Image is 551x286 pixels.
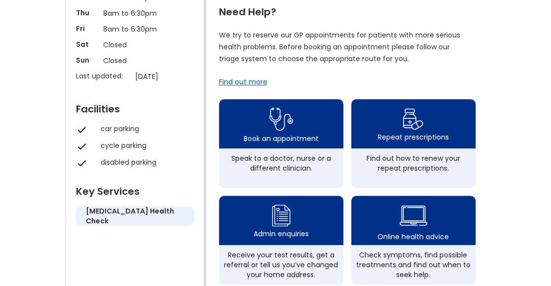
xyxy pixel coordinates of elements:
img: health advice icon [400,199,427,232]
img: admin enquiry icon [270,202,292,229]
p: Thu [76,8,98,18]
div: Need Help? [219,2,476,17]
img: book appointment icon [269,105,293,134]
a: Find out more [219,77,267,87]
div: Admin enquiries [254,229,309,239]
p: 8am to 6:30pm [103,8,167,19]
img: repeat prescription icon [403,106,424,132]
p: Closed [103,39,167,50]
p: Sat [76,39,98,49]
div: Receive your test results, get a referral or tell us you’ve changed your home address. [224,250,338,280]
p: Last updated: [76,71,130,81]
div: car parking [101,124,189,134]
p: Fri [76,24,98,34]
p: We try to reserve our GP appointments for patients with more serious health problems. Before book... [219,29,461,65]
p: Sun [76,55,98,65]
div: Key Services [76,181,194,196]
div: Online health advice [377,232,449,242]
div: Book an appointment [244,134,319,143]
div: disabled parking [101,157,189,167]
div: Facilities [76,99,194,114]
a: book appointment icon Book an appointmentSpeak to a doctor, nurse or a different clinician. [219,99,343,188]
a: health advice iconOnline health adviceCheck symptoms, find possible treatments and find out when ... [351,196,476,285]
div: Repeat prescriptions [378,132,449,142]
div: Check symptoms, find possible treatments and find out when to seek help. [356,250,471,280]
div: cycle parking [101,141,189,150]
a: admin enquiry iconAdmin enquiriesReceive your test results, get a referral or tell us you’ve chan... [219,196,343,285]
p: Closed [103,55,167,66]
div: Find out how to renew your repeat prescriptions. [356,153,471,173]
div: Speak to a doctor, nurse or a different clinician. [224,153,338,173]
p: 8am to 6:30pm [103,24,167,35]
p: [DATE] [135,71,199,82]
h5: [MEDICAL_DATA] health check [86,206,184,226]
a: repeat prescription iconRepeat prescriptionsFind out how to renew your repeat prescriptions. [351,99,476,188]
